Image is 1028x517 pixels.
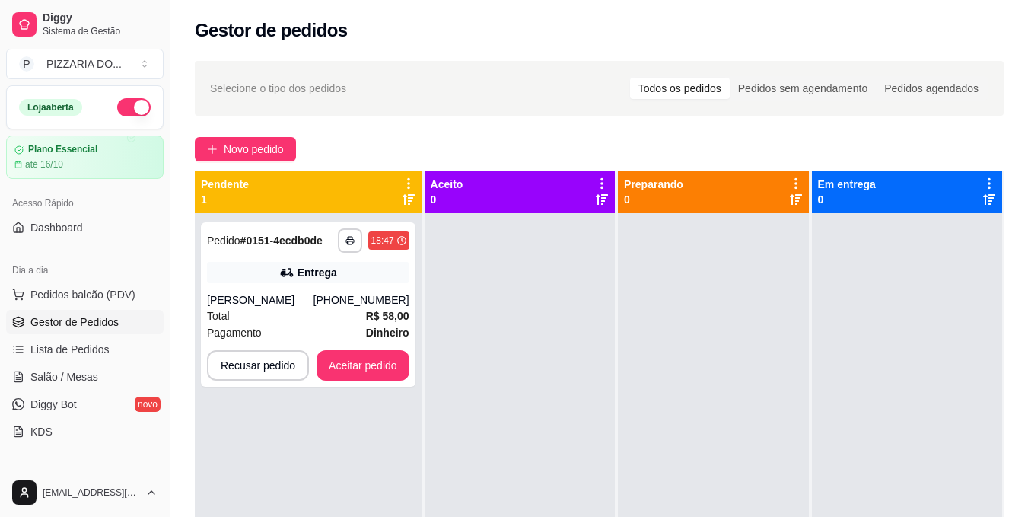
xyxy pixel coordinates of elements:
article: Plano Essencial [28,144,97,155]
span: Lista de Pedidos [30,342,110,357]
span: [EMAIL_ADDRESS][DOMAIN_NAME] [43,487,139,499]
span: Pedidos balcão (PDV) [30,287,135,302]
div: 18:47 [371,235,394,247]
div: Pedidos agendados [876,78,987,99]
p: 0 [431,192,463,207]
span: P [19,56,34,72]
div: Todos os pedidos [630,78,730,99]
a: KDS [6,420,164,444]
span: Total [207,308,230,324]
p: 0 [624,192,683,207]
strong: R$ 58,00 [366,310,409,322]
button: Alterar Status [117,98,151,116]
button: Aceitar pedido [317,350,409,381]
div: Loja aberta [19,99,82,116]
a: Dashboard [6,215,164,240]
div: Catálogo [6,462,164,487]
p: Em entrega [818,177,876,192]
button: Pedidos balcão (PDV) [6,282,164,307]
p: Preparando [624,177,683,192]
a: Plano Essencialaté 16/10 [6,136,164,179]
div: Entrega [298,265,337,280]
span: Novo pedido [224,141,284,158]
button: Select a team [6,49,164,79]
div: Acesso Rápido [6,191,164,215]
a: Gestor de Pedidos [6,310,164,334]
div: Dia a dia [6,258,164,282]
h2: Gestor de pedidos [195,18,348,43]
a: Lista de Pedidos [6,337,164,362]
button: Novo pedido [195,137,296,161]
span: KDS [30,424,53,439]
p: 1 [201,192,249,207]
strong: # 0151-4ecdb0de [240,235,323,247]
div: [PHONE_NUMBER] [313,292,409,308]
span: Dashboard [30,220,83,235]
button: Recusar pedido [207,350,309,381]
span: plus [207,144,218,155]
a: Salão / Mesas [6,365,164,389]
span: Pagamento [207,324,262,341]
article: até 16/10 [25,158,63,171]
span: Diggy [43,11,158,25]
a: DiggySistema de Gestão [6,6,164,43]
span: Pedido [207,235,240,247]
span: Salão / Mesas [30,369,98,385]
p: 0 [818,192,876,207]
div: Pedidos sem agendamento [730,78,876,99]
strong: Dinheiro [366,327,409,339]
p: Aceito [431,177,463,192]
div: PIZZARIA DO ... [46,56,122,72]
div: [PERSON_NAME] [207,292,313,308]
a: Diggy Botnovo [6,392,164,416]
span: Gestor de Pedidos [30,314,119,330]
span: Sistema de Gestão [43,25,158,37]
span: Selecione o tipo dos pedidos [210,80,346,97]
button: [EMAIL_ADDRESS][DOMAIN_NAME] [6,474,164,511]
p: Pendente [201,177,249,192]
span: Diggy Bot [30,397,77,412]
